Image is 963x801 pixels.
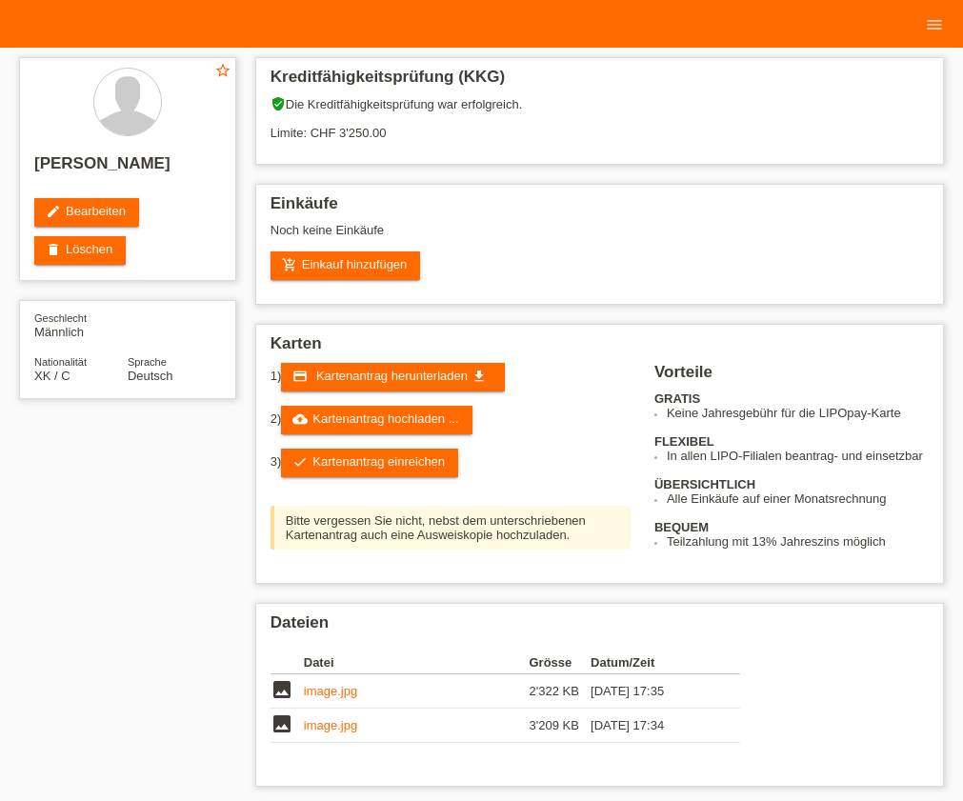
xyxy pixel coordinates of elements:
a: credit_card Kartenantrag herunterladen get_app [281,363,504,391]
i: star_border [214,62,231,79]
i: edit [46,204,61,219]
i: add_shopping_cart [282,257,297,272]
i: credit_card [292,369,308,384]
td: [DATE] 17:35 [591,674,713,709]
i: menu [925,15,944,34]
li: In allen LIPO-Filialen beantrag- und einsetzbar [667,449,929,463]
div: 3) [271,449,631,477]
li: Teilzahlung mit 13% Jahreszins möglich [667,534,929,549]
div: Bitte vergessen Sie nicht, nebst dem unterschriebenen Kartenantrag auch eine Ausweiskopie hochzul... [271,506,631,550]
span: Nationalität [34,356,87,368]
b: BEQUEM [654,520,709,534]
div: Noch keine Einkäufe [271,223,929,251]
i: verified_user [271,96,286,111]
a: checkKartenantrag einreichen [281,449,458,477]
b: ÜBERSICHTLICH [654,477,755,491]
a: menu [915,18,953,30]
i: delete [46,242,61,257]
th: Datum/Zeit [591,651,713,674]
a: deleteLöschen [34,236,126,265]
a: star_border [214,62,231,82]
h2: [PERSON_NAME] [34,154,221,183]
i: image [271,712,293,735]
div: Männlich [34,310,128,339]
b: GRATIS [654,391,700,406]
h2: Kreditfähigkeitsprüfung (KKG) [271,68,929,96]
td: [DATE] 17:34 [591,709,713,743]
h2: Karten [271,334,929,363]
a: editBearbeiten [34,198,139,227]
li: Alle Einkäufe auf einer Monatsrechnung [667,491,929,506]
i: check [292,454,308,470]
span: Kosovo / C / 04.07.1992 [34,369,70,383]
a: cloud_uploadKartenantrag hochladen ... [281,406,471,434]
span: Geschlecht [34,312,87,324]
b: FLEXIBEL [654,434,714,449]
th: Datei [304,651,530,674]
a: image.jpg [304,718,357,732]
td: 3'209 KB [529,709,591,743]
h2: Vorteile [654,363,929,391]
div: Die Kreditfähigkeitsprüfung war erfolgreich. Limite: CHF 3'250.00 [271,96,929,154]
span: Deutsch [128,369,173,383]
h2: Einkäufe [271,194,929,223]
a: image.jpg [304,684,357,698]
th: Grösse [529,651,591,674]
span: Kartenantrag herunterladen [316,369,468,383]
i: cloud_upload [292,411,308,427]
i: image [271,678,293,701]
h2: Dateien [271,613,929,642]
i: get_app [471,369,487,384]
span: Sprache [128,356,167,368]
li: Keine Jahresgebühr für die LIPOpay-Karte [667,406,929,420]
div: 1) [271,363,631,391]
div: 2) [271,406,631,434]
a: add_shopping_cartEinkauf hinzufügen [271,251,421,280]
td: 2'322 KB [529,674,591,709]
